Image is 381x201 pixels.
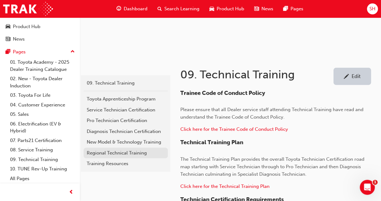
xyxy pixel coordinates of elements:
[13,36,25,43] div: News
[87,150,165,157] div: Regional Technical Training
[8,119,77,136] a: 06. Electrification (EV & Hybrid)
[87,139,165,146] div: New Model & Technology Training
[249,2,278,15] a: news-iconNews
[333,68,371,85] a: Edit
[84,105,168,115] a: Service Technician Certification
[69,189,74,196] span: prev-icon
[13,48,26,56] div: Pages
[278,2,308,15] a: pages-iconPages
[8,91,77,100] a: 03. Toyota For Life
[87,106,165,114] div: Service Technician Certification
[87,160,165,167] div: Training Resources
[124,5,147,12] span: Dashboard
[84,148,168,159] a: Regional Technical Training
[3,2,53,16] img: Trak
[360,180,375,195] iframe: Intercom live chat
[180,184,270,189] span: Click here for the Technical Training Plan
[3,46,77,58] button: Pages
[152,2,204,15] a: search-iconSearch Learning
[180,107,365,120] span: Please ensure that all Dealer service staff attending Technical Training have read and understand...
[3,21,77,32] a: Product Hub
[84,115,168,126] a: Pro Technician Certification
[367,3,378,14] button: SH
[283,5,288,13] span: pages-icon
[6,49,10,55] span: pages-icon
[369,5,375,12] span: SH
[8,136,77,145] a: 07. Parts21 Certification
[84,137,168,148] a: New Model & Technology Training
[8,155,77,164] a: 09. Technical Training
[8,110,77,119] a: 05. Sales
[8,174,77,184] a: All Pages
[6,24,10,30] span: car-icon
[217,5,244,12] span: Product Hub
[116,5,121,13] span: guage-icon
[84,94,168,105] a: Toyota Apprenticeship Program
[8,100,77,110] a: 04. Customer Experience
[87,96,165,103] div: Toyota Apprenticeship Program
[70,48,75,56] span: up-icon
[111,2,152,15] a: guage-iconDashboard
[180,156,366,177] span: The Technical Training Plan provides the overall Toyota Technician Certification road map startin...
[8,145,77,155] a: 08. Service Training
[8,164,77,174] a: 10. TUNE Rev-Up Training
[84,126,168,137] a: Diagnosis Technician Certification
[6,37,10,42] span: news-icon
[180,68,333,81] h1: 09. Technical Training
[87,128,165,135] div: Diagnosis Technician Certification
[8,57,77,74] a: 01. Toyota Academy - 2025 Dealer Training Catalogue
[13,23,40,30] div: Product Hub
[180,184,270,189] a: ​Click here for the Technical Training Plan
[8,74,77,91] a: 02. New - Toyota Dealer Induction
[254,5,259,13] span: news-icon
[261,5,273,12] span: News
[84,158,168,169] a: Training Resources
[84,78,168,89] a: 09. Technical Training
[87,80,165,87] div: 09. Technical Training
[352,73,361,79] div: Edit
[3,33,77,45] a: News
[344,74,349,80] span: pencil-icon
[164,5,199,12] span: Search Learning
[204,2,249,15] a: car-iconProduct Hub
[157,5,162,13] span: search-icon
[180,90,265,96] span: Trainee Code of Conduct Policy
[87,117,165,124] div: Pro Technician Certification
[373,180,378,185] span: 1
[209,5,214,13] span: car-icon
[180,139,243,146] span: Technical Training Plan
[291,5,303,12] span: Pages
[180,126,288,132] a: Click here for the Trainee Code of Conduct Policy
